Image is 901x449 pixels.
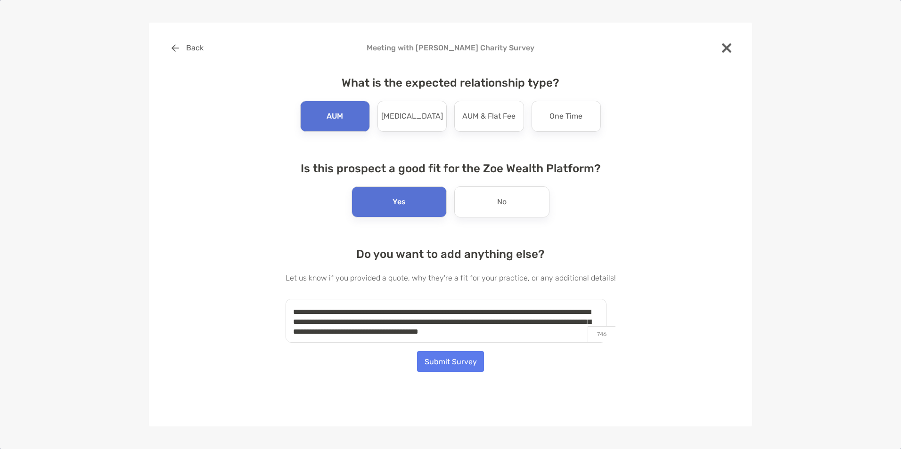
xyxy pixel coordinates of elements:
p: 746 [588,326,615,342]
p: One Time [549,109,582,124]
p: AUM & Flat Fee [462,109,516,124]
h4: Meeting with [PERSON_NAME] Charity Survey [164,43,737,52]
button: Back [164,38,211,58]
p: [MEDICAL_DATA] [381,109,443,124]
p: AUM [327,109,343,124]
p: Let us know if you provided a quote, why they're a fit for your practice, or any additional details! [286,272,616,284]
img: close modal [722,43,731,53]
p: No [497,194,507,209]
h4: Do you want to add anything else? [286,248,616,261]
h4: Is this prospect a good fit for the Zoe Wealth Platform? [286,162,616,175]
p: Yes [393,194,406,209]
h4: What is the expected relationship type? [286,76,616,89]
button: Submit Survey [417,351,484,372]
img: button icon [172,44,179,52]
